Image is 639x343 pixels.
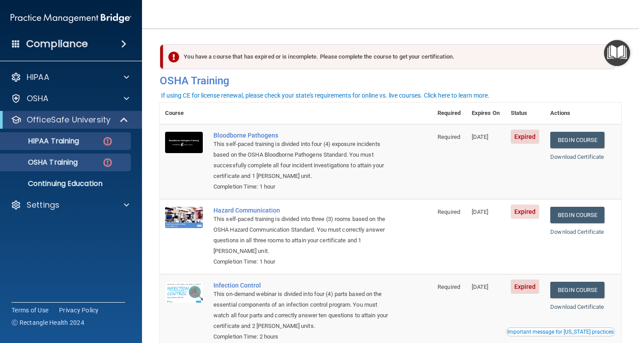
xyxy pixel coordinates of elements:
[213,256,388,267] div: Completion Time: 1 hour
[27,200,59,210] p: Settings
[550,282,604,298] a: Begin Course
[11,72,129,83] a: HIPAA
[604,40,630,66] button: Open Resource Center
[466,103,505,124] th: Expires On
[11,9,131,27] img: PMB logo
[432,103,466,124] th: Required
[511,130,540,144] span: Expired
[472,134,489,140] span: [DATE]
[511,205,540,219] span: Expired
[438,209,460,215] span: Required
[550,304,604,310] a: Download Certificate
[11,200,129,210] a: Settings
[472,209,489,215] span: [DATE]
[550,229,604,235] a: Download Certificate
[160,91,491,100] button: If using CE for license renewal, please check your state's requirements for online vs. live cours...
[163,44,615,69] div: You have a course that has expired or is incomplete. Please complete the course to get your certi...
[59,306,99,315] a: Privacy Policy
[12,318,84,327] span: Ⓒ Rectangle Health 2024
[102,157,113,168] img: danger-circle.6113f641.png
[11,114,129,125] a: OfficeSafe University
[11,93,129,104] a: OSHA
[213,207,388,214] a: Hazard Communication
[550,207,604,223] a: Begin Course
[550,154,604,160] a: Download Certificate
[545,103,621,124] th: Actions
[102,136,113,147] img: danger-circle.6113f641.png
[213,181,388,192] div: Completion Time: 1 hour
[168,51,179,63] img: exclamation-circle-solid-danger.72ef9ffc.png
[6,179,127,188] p: Continuing Education
[160,75,621,87] h4: OSHA Training
[506,327,615,336] button: Read this if you are a dental practitioner in the state of CA
[12,306,48,315] a: Terms of Use
[27,93,49,104] p: OSHA
[213,331,388,342] div: Completion Time: 2 hours
[213,282,388,289] a: Infection Control
[213,132,388,139] a: Bloodborne Pathogens
[160,103,208,124] th: Course
[505,103,545,124] th: Status
[27,114,110,125] p: OfficeSafe University
[6,137,79,146] p: HIPAA Training
[213,289,388,331] div: This on-demand webinar is divided into four (4) parts based on the essential components of an inf...
[6,158,78,167] p: OSHA Training
[26,38,88,50] h4: Compliance
[27,72,49,83] p: HIPAA
[213,214,388,256] div: This self-paced training is divided into three (3) rooms based on the OSHA Hazard Communication S...
[507,329,614,335] div: Important message for [US_STATE] practices
[595,282,628,315] iframe: Drift Widget Chat Controller
[213,139,388,181] div: This self-paced training is divided into four (4) exposure incidents based on the OSHA Bloodborne...
[511,280,540,294] span: Expired
[550,132,604,148] a: Begin Course
[438,284,460,290] span: Required
[161,92,489,99] div: If using CE for license renewal, please check your state's requirements for online vs. live cours...
[472,284,489,290] span: [DATE]
[438,134,460,140] span: Required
